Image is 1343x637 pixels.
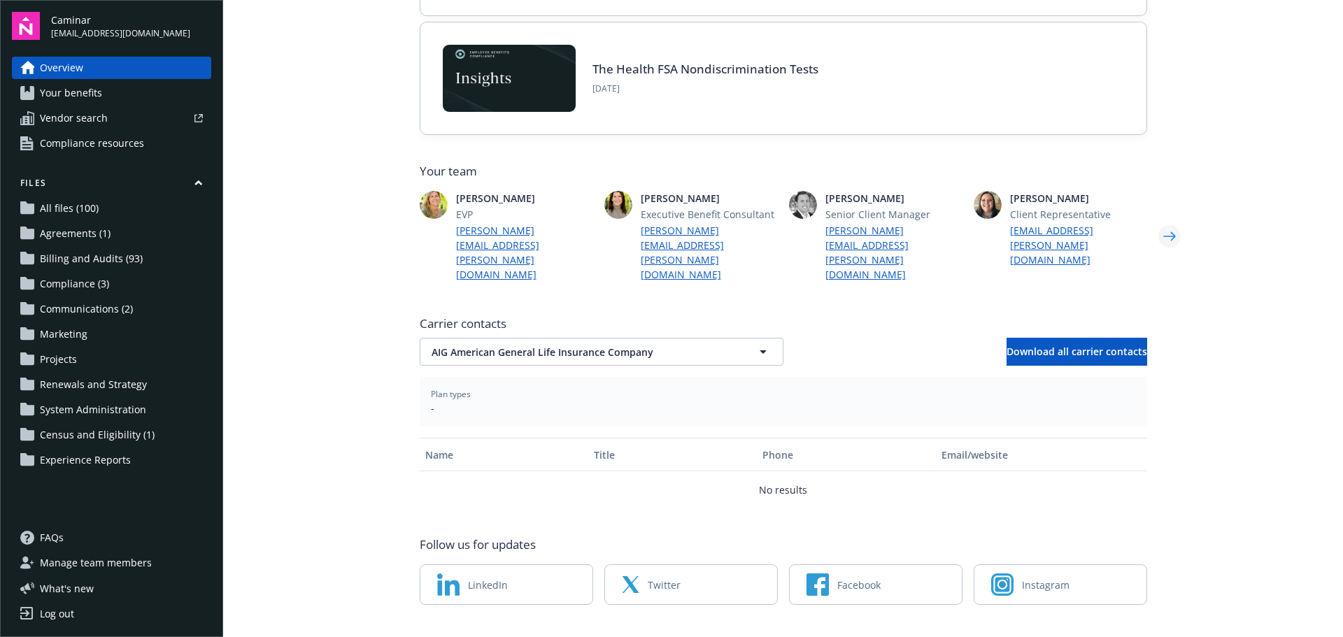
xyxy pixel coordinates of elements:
[420,191,448,219] img: photo
[40,197,99,220] span: All files (100)
[40,82,102,104] span: Your benefits
[588,438,757,471] button: Title
[51,12,211,40] button: Caminar[EMAIL_ADDRESS][DOMAIN_NAME]
[420,338,783,366] button: AIG American General Life Insurance Company
[1007,345,1147,358] span: Download all carrier contacts
[40,527,64,549] span: FAQs
[12,449,211,471] a: Experience Reports
[456,207,593,222] span: EVP
[12,82,211,104] a: Your benefits
[432,345,723,359] span: AIG American General Life Insurance Company
[648,578,681,592] span: Twitter
[12,107,211,129] a: Vendor search
[1010,223,1147,267] a: [EMAIL_ADDRESS][PERSON_NAME][DOMAIN_NAME]
[837,578,881,592] span: Facebook
[443,45,576,112] img: Card Image - EB Compliance Insights.png
[40,552,152,574] span: Manage team members
[40,373,147,396] span: Renewals and Strategy
[592,61,818,77] a: The Health FSA Nondiscrimination Tests
[420,536,536,553] span: Follow us for updates
[40,603,74,625] div: Log out
[12,298,211,320] a: Communications (2)
[12,197,211,220] a: All files (100)
[40,107,108,129] span: Vendor search
[789,564,962,605] a: Facebook
[592,83,818,95] span: [DATE]
[431,401,1136,415] span: -
[12,527,211,549] a: FAQs
[789,191,817,219] img: photo
[425,448,583,462] div: Name
[1010,207,1147,222] span: Client Representative
[757,438,936,471] button: Phone
[40,581,94,596] span: What ' s new
[12,132,211,155] a: Compliance resources
[604,191,632,219] img: photo
[40,348,77,371] span: Projects
[420,564,593,605] a: LinkedIn
[12,57,211,79] a: Overview
[12,248,211,270] a: Billing and Audits (93)
[40,449,131,471] span: Experience Reports
[759,482,807,497] p: No results
[12,323,211,345] a: Marketing
[12,552,211,574] a: Manage team members
[12,273,211,295] a: Compliance (3)
[40,273,109,295] span: Compliance (3)
[12,12,40,40] img: navigator-logo.svg
[12,348,211,371] a: Projects
[12,177,211,194] button: Files
[468,578,508,592] span: LinkedIn
[456,191,593,206] span: [PERSON_NAME]
[641,223,778,282] a: [PERSON_NAME][EMAIL_ADDRESS][PERSON_NAME][DOMAIN_NAME]
[641,191,778,206] span: [PERSON_NAME]
[40,132,144,155] span: Compliance resources
[974,564,1147,605] a: Instagram
[40,399,146,421] span: System Administration
[974,191,1002,219] img: photo
[1158,225,1181,248] a: Next
[12,424,211,446] a: Census and Eligibility (1)
[456,223,593,282] a: [PERSON_NAME][EMAIL_ADDRESS][PERSON_NAME][DOMAIN_NAME]
[825,207,962,222] span: Senior Client Manager
[420,438,588,471] button: Name
[40,222,111,245] span: Agreements (1)
[40,424,155,446] span: Census and Eligibility (1)
[40,57,83,79] span: Overview
[420,163,1147,180] span: Your team
[1022,578,1070,592] span: Instagram
[936,438,1146,471] button: Email/website
[594,448,751,462] div: Title
[12,581,116,596] button: What's new
[12,373,211,396] a: Renewals and Strategy
[40,323,87,345] span: Marketing
[40,248,143,270] span: Billing and Audits (93)
[51,13,190,27] span: Caminar
[825,191,962,206] span: [PERSON_NAME]
[40,298,133,320] span: Communications (2)
[762,448,930,462] div: Phone
[12,222,211,245] a: Agreements (1)
[941,448,1141,462] div: Email/website
[825,223,962,282] a: [PERSON_NAME][EMAIL_ADDRESS][PERSON_NAME][DOMAIN_NAME]
[1010,191,1147,206] span: [PERSON_NAME]
[431,388,1136,401] span: Plan types
[604,564,778,605] a: Twitter
[12,399,211,421] a: System Administration
[420,315,1147,332] span: Carrier contacts
[51,27,190,40] span: [EMAIL_ADDRESS][DOMAIN_NAME]
[641,207,778,222] span: Executive Benefit Consultant
[1007,338,1147,366] button: Download all carrier contacts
